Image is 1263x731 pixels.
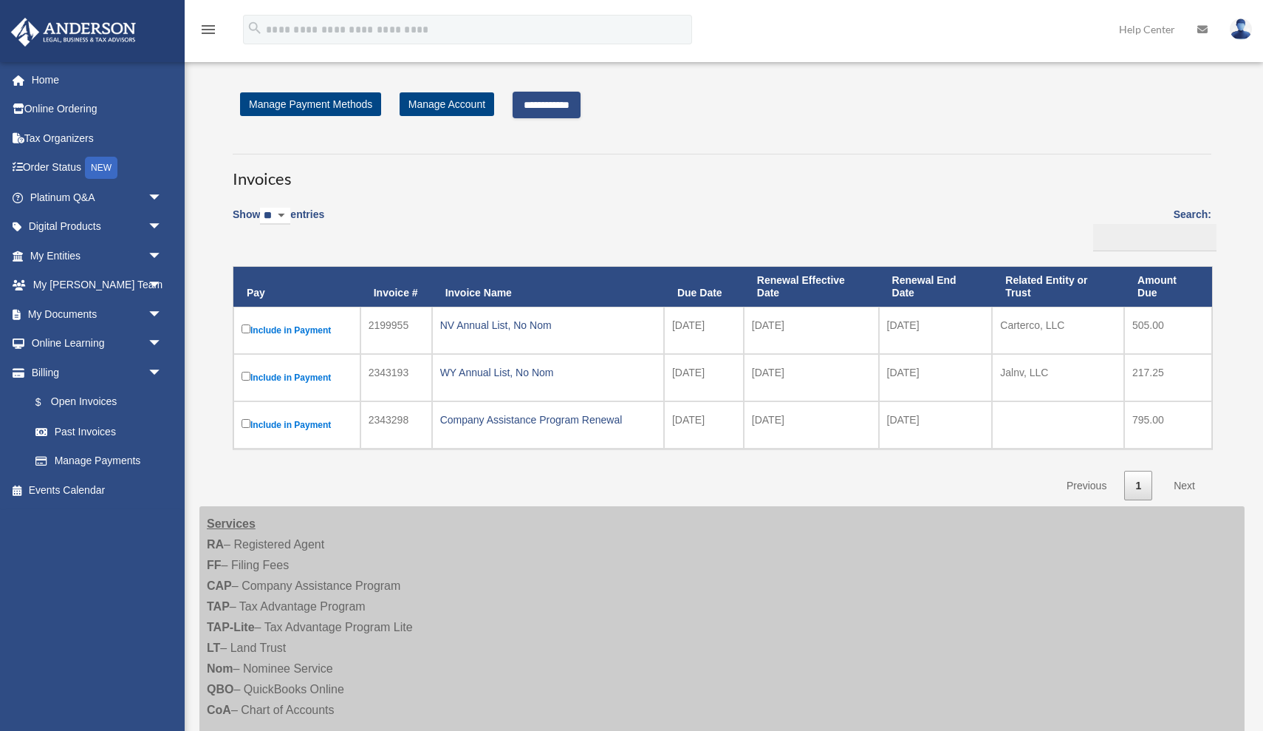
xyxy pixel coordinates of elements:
a: Platinum Q&Aarrow_drop_down [10,183,185,212]
td: Carterco, LLC [992,307,1124,354]
a: Billingarrow_drop_down [10,358,177,387]
div: WY Annual List, No Nom [440,362,656,383]
span: arrow_drop_down [148,271,177,301]
input: Search: [1093,224,1216,252]
select: Showentries [260,208,290,225]
a: Online Ordering [10,95,185,124]
strong: CAP [207,579,232,592]
td: [DATE] [879,401,993,449]
a: Home [10,65,185,95]
a: Online Learningarrow_drop_down [10,329,185,358]
strong: RA [207,538,224,551]
span: arrow_drop_down [148,241,177,271]
strong: Services [207,517,256,530]
strong: CoA [207,704,231,716]
input: Include in Payment [242,324,250,333]
th: Due Date: activate to sort column ascending [664,267,744,307]
div: NV Annual List, No Nom [440,315,656,336]
a: Manage Account [400,92,494,116]
a: Past Invoices [21,417,177,446]
a: menu [199,26,217,38]
th: Renewal End Date: activate to sort column ascending [879,267,993,307]
span: arrow_drop_down [148,212,177,242]
i: menu [199,21,217,38]
label: Search: [1088,205,1211,251]
label: Include in Payment [242,369,352,387]
td: Jalnv, LLC [992,354,1124,401]
td: 795.00 [1124,401,1212,449]
a: Digital Productsarrow_drop_down [10,212,185,242]
span: arrow_drop_down [148,183,177,213]
strong: Nom [207,662,233,675]
a: Order StatusNEW [10,153,185,183]
td: 2343298 [360,401,432,449]
img: Anderson Advisors Platinum Portal [7,18,140,47]
th: Related Entity or Trust: activate to sort column ascending [992,267,1124,307]
span: $ [44,393,51,412]
a: Next [1163,471,1206,501]
strong: LT [207,642,220,654]
a: $Open Invoices [21,387,170,418]
h3: Invoices [233,154,1211,191]
a: Manage Payment Methods [240,92,381,116]
div: Company Assistance Program Renewal [440,409,656,430]
td: [DATE] [664,401,744,449]
th: Invoice #: activate to sort column ascending [360,267,432,307]
th: Invoice Name: activate to sort column ascending [432,267,664,307]
strong: QBO [207,683,233,696]
a: Previous [1055,471,1117,501]
strong: FF [207,559,222,571]
td: 2343193 [360,354,432,401]
a: My [PERSON_NAME] Teamarrow_drop_down [10,271,185,300]
a: 1 [1124,471,1152,501]
input: Include in Payment [242,372,250,381]
td: [DATE] [879,354,993,401]
td: [DATE] [664,354,744,401]
td: [DATE] [744,307,879,354]
td: [DATE] [744,401,879,449]
input: Include in Payment [242,419,250,428]
strong: TAP [207,600,230,613]
label: Show entries [233,205,324,239]
strong: TAP-Lite [207,621,255,633]
td: 505.00 [1124,307,1212,354]
td: [DATE] [879,307,993,354]
span: arrow_drop_down [148,329,177,359]
th: Pay: activate to sort column descending [233,267,360,307]
a: Events Calendar [10,475,185,505]
td: [DATE] [744,354,879,401]
label: Include in Payment [242,322,352,339]
div: NEW [85,157,117,179]
label: Include in Payment [242,416,352,434]
a: Tax Organizers [10,123,185,153]
span: arrow_drop_down [148,358,177,388]
td: 217.25 [1124,354,1212,401]
a: My Entitiesarrow_drop_down [10,241,185,271]
th: Amount Due: activate to sort column ascending [1124,267,1212,307]
a: Manage Payments [21,446,177,476]
td: [DATE] [664,307,744,354]
span: arrow_drop_down [148,299,177,330]
a: My Documentsarrow_drop_down [10,299,185,329]
i: search [247,20,263,36]
td: 2199955 [360,307,432,354]
img: User Pic [1230,18,1252,40]
th: Renewal Effective Date: activate to sort column ascending [744,267,879,307]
